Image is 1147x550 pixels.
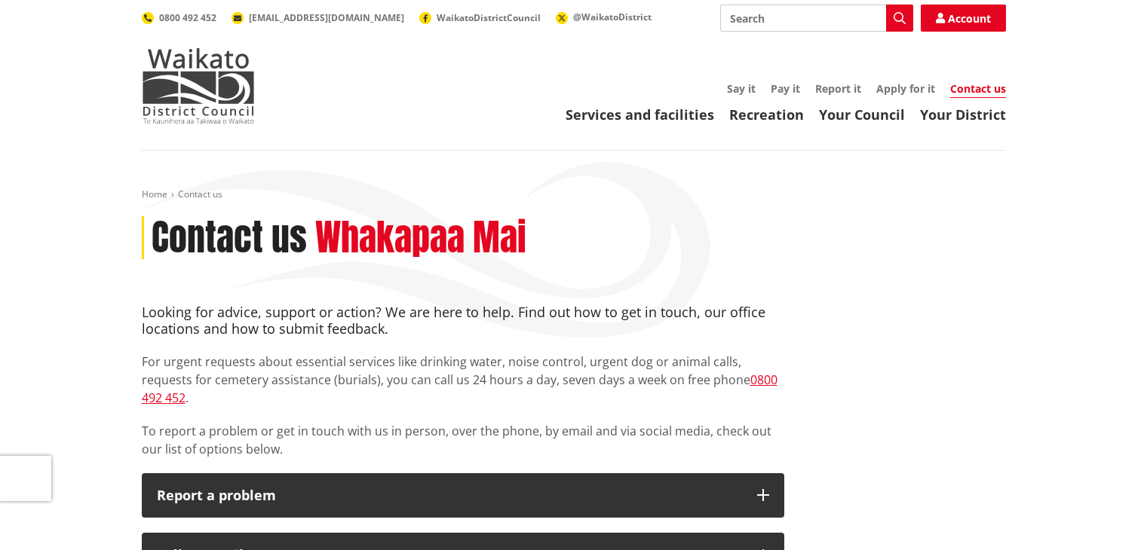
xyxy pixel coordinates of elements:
[729,105,804,124] a: Recreation
[921,5,1006,32] a: Account
[950,81,1006,98] a: Contact us
[142,188,167,200] a: Home
[815,81,861,96] a: Report it
[142,11,216,24] a: 0800 492 452
[159,11,216,24] span: 0800 492 452
[157,488,742,503] p: Report a problem
[771,81,800,96] a: Pay it
[142,473,784,518] button: Report a problem
[566,105,714,124] a: Services and facilities
[315,216,526,260] h2: Whakapaa Mai
[142,304,784,337] h4: Looking for advice, support or action? We are here to help. Find out how to get in touch, our off...
[556,11,652,23] a: @WaikatoDistrict
[876,81,935,96] a: Apply for it
[727,81,756,96] a: Say it
[142,48,255,124] img: Waikato District Council - Te Kaunihera aa Takiwaa o Waikato
[920,105,1006,124] a: Your District
[573,11,652,23] span: @WaikatoDistrict
[232,11,404,24] a: [EMAIL_ADDRESS][DOMAIN_NAME]
[437,11,541,24] span: WaikatoDistrictCouncil
[249,11,404,24] span: [EMAIL_ADDRESS][DOMAIN_NAME]
[142,188,1006,201] nav: breadcrumb
[178,188,222,200] span: Contact us
[152,216,307,260] h1: Contact us
[142,422,784,458] p: To report a problem or get in touch with us in person, over the phone, by email and via social me...
[142,371,777,406] a: 0800 492 452
[720,5,913,32] input: Search input
[142,353,784,407] p: For urgent requests about essential services like drinking water, noise control, urgent dog or an...
[819,105,905,124] a: Your Council
[419,11,541,24] a: WaikatoDistrictCouncil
